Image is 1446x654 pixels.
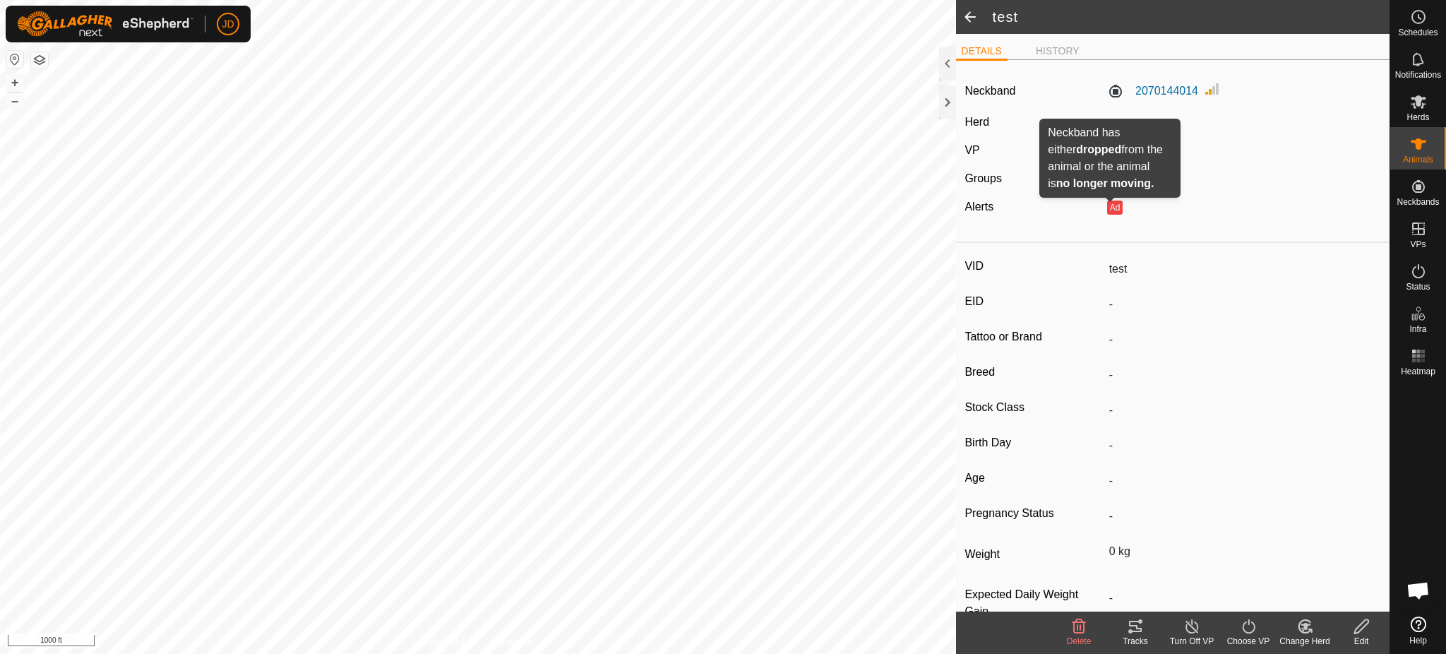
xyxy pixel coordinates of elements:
span: Infra [1409,325,1426,333]
label: Tattoo or Brand [964,328,1103,346]
span: JD [222,17,234,32]
div: Turn Off VP [1164,635,1220,648]
img: Gallagher Logo [17,11,193,37]
label: Weight [964,540,1103,569]
span: - [1107,116,1111,128]
li: DETAILS [956,44,1008,61]
label: Birth Day [964,434,1103,452]
label: Age [964,469,1103,487]
div: Edit [1333,635,1390,648]
span: Notifications [1395,71,1441,79]
button: Map Layers [31,52,48,69]
span: Help [1409,636,1427,645]
div: Open chat [1397,569,1440,612]
div: - [1101,170,1386,187]
label: Alerts [964,201,993,213]
a: Contact Us [491,636,533,648]
label: Breed [964,363,1103,381]
h2: test [993,8,1390,25]
a: Privacy Policy [422,636,475,648]
span: VPs [1410,240,1426,249]
span: Schedules [1398,28,1438,37]
span: Animals [1403,155,1433,164]
label: VID [964,257,1103,275]
button: Ad [1107,201,1123,215]
label: VP [964,144,979,156]
label: Pregnancy Status [964,504,1103,523]
button: + [6,74,23,91]
span: Neckbands [1397,198,1439,206]
div: Change Herd [1277,635,1333,648]
label: Stock Class [964,398,1103,417]
button: Reset Map [6,51,23,68]
app-display-virtual-paddock-transition: - [1107,144,1111,156]
button: – [6,93,23,109]
span: Herds [1406,113,1429,121]
li: HISTORY [1030,44,1085,59]
label: Groups [964,172,1001,184]
div: Choose VP [1220,635,1277,648]
label: Expected Daily Weight Gain [964,586,1103,620]
span: Status [1406,283,1430,291]
span: Delete [1067,636,1092,646]
label: Herd [964,116,989,128]
img: Signal strength [1204,81,1221,97]
label: EID [964,292,1103,311]
label: Neckband [964,83,1015,100]
a: Help [1390,611,1446,650]
span: Heatmap [1401,367,1435,376]
label: 2070144014 [1107,83,1198,100]
div: Tracks [1107,635,1164,648]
